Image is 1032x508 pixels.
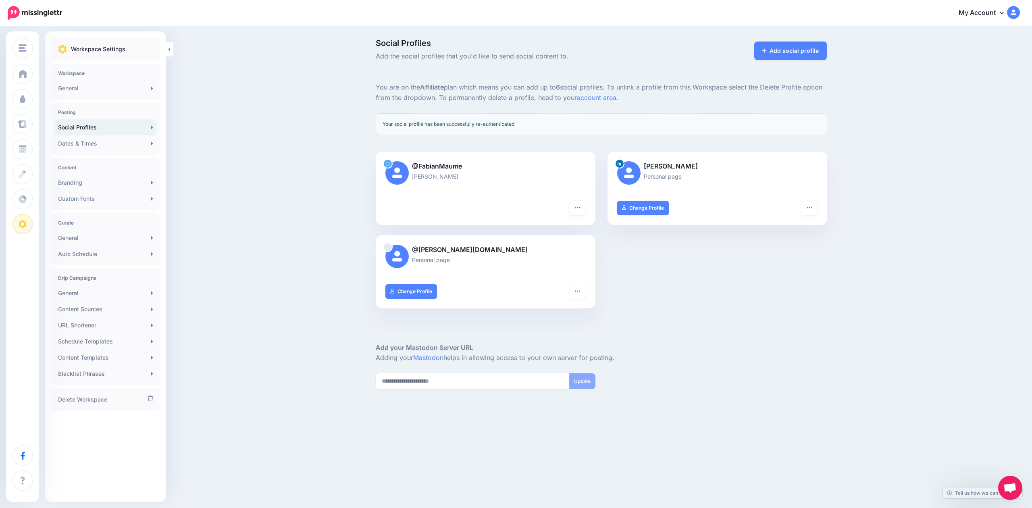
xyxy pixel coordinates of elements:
a: Custom Fonts [55,191,156,207]
span: Social Profiles [376,39,673,47]
p: You are on the plan which means you can add up to social profiles. To unlink a profile from this ... [376,82,827,103]
h4: Curate [58,220,153,226]
a: Dates & Times [55,135,156,152]
p: @[PERSON_NAME][DOMAIN_NAME] [385,245,586,255]
a: Content Sources [55,301,156,317]
img: Missinglettr [8,6,62,20]
a: Content Templates [55,350,156,366]
a: Change Profile [617,201,669,215]
a: Add social profile [754,42,827,60]
a: Social Profiles [55,119,156,135]
h4: Drip Campaigns [58,275,153,281]
div: Your social profile has been successfully re-authenticated [376,113,827,135]
img: settings.png [58,45,67,54]
h4: Workspace [58,70,153,76]
p: Personal page [617,172,818,181]
img: user_default_image.png [385,161,409,185]
a: My Account [951,3,1020,23]
a: account area [577,94,616,102]
a: Change Profile [385,284,437,299]
h4: Posting [58,109,153,115]
img: user_default_image.png [617,161,641,185]
a: URL Shortener [55,317,156,333]
span: Add the social profiles that you'd like to send social content to. [376,51,673,62]
p: Workspace Settings [71,44,125,54]
p: Adding your helps in allowing access to your own server for posting. [376,353,827,363]
a: Schedule Templates [55,333,156,350]
p: [PERSON_NAME] [385,172,586,181]
button: Update [569,373,595,389]
p: [PERSON_NAME] [617,161,818,172]
a: General [55,80,156,96]
a: Auto Schedule [55,246,156,262]
a: Blacklist Phrases [55,366,156,382]
a: Branding [55,175,156,191]
p: @FabianMaume [385,161,586,172]
a: Delete Workspace [55,391,156,408]
img: user_default_image.png [385,245,409,268]
img: menu.png [19,44,27,52]
b: 6 [556,83,560,91]
a: General [55,285,156,301]
p: Personal page [385,255,586,264]
h5: Add your Mastodon Server URL [376,343,827,353]
a: General [55,230,156,246]
a: Tell us how we can improve [943,487,1022,498]
a: Open chat [998,476,1022,500]
b: Affiliate [420,83,444,91]
h4: Content [58,164,153,171]
a: Mastodon [413,354,443,362]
